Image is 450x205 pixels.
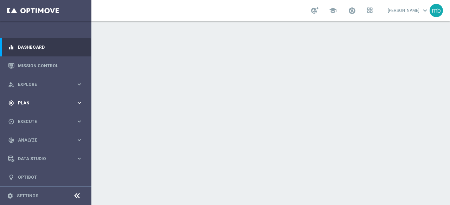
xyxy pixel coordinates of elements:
span: school [329,7,337,14]
button: equalizer Dashboard [8,45,83,50]
i: play_circle_outline [8,118,14,125]
span: Execute [18,119,76,124]
div: Data Studio [8,156,76,162]
button: person_search Explore keyboard_arrow_right [8,82,83,87]
span: Data Studio [18,157,76,161]
a: Mission Control [18,56,83,75]
i: keyboard_arrow_right [76,118,83,125]
i: person_search [8,81,14,88]
i: gps_fixed [8,100,14,106]
div: Analyze [8,137,76,143]
button: play_circle_outline Execute keyboard_arrow_right [8,119,83,124]
div: Explore [8,81,76,88]
span: Analyze [18,138,76,142]
span: keyboard_arrow_down [421,7,429,14]
a: Settings [17,194,38,198]
i: settings [7,193,13,199]
button: Data Studio keyboard_arrow_right [8,156,83,162]
button: gps_fixed Plan keyboard_arrow_right [8,100,83,106]
div: mb [430,4,443,17]
i: lightbulb [8,174,14,180]
div: Plan [8,100,76,106]
i: equalizer [8,44,14,50]
div: Mission Control [8,56,83,75]
i: keyboard_arrow_right [76,100,83,106]
button: track_changes Analyze keyboard_arrow_right [8,137,83,143]
i: keyboard_arrow_right [76,155,83,162]
a: [PERSON_NAME]keyboard_arrow_down [387,5,430,16]
div: Execute [8,118,76,125]
button: lightbulb Optibot [8,175,83,180]
span: Plan [18,101,76,105]
i: keyboard_arrow_right [76,81,83,88]
i: keyboard_arrow_right [76,137,83,143]
a: Optibot [18,168,83,186]
a: Dashboard [18,38,83,56]
div: Optibot [8,168,83,186]
i: track_changes [8,137,14,143]
button: Mission Control [8,63,83,69]
div: Dashboard [8,38,83,56]
span: Explore [18,82,76,87]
